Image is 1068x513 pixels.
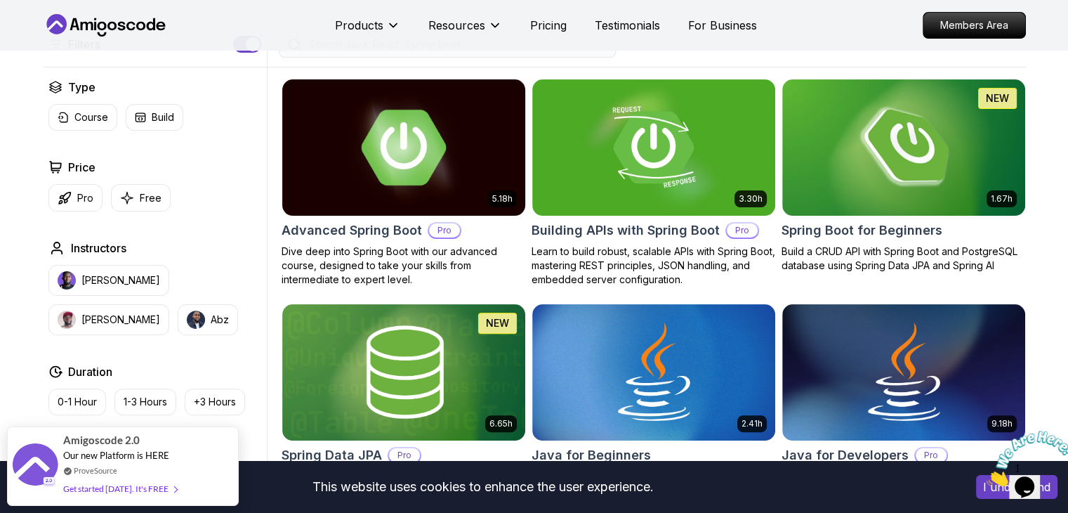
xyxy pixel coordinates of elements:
[532,221,720,240] h2: Building APIs with Spring Boot
[71,240,126,256] h2: Instructors
[282,304,526,498] a: Spring Data JPA card6.65hNEWSpring Data JPAProMaster database management, advanced querying, and ...
[124,395,167,409] p: 1-3 Hours
[63,432,140,448] span: Amigoscode 2.0
[178,304,238,335] button: instructor imgAbz
[11,472,955,502] div: This website uses cookies to enhance the user experience.
[532,304,776,498] a: Java for Beginners card2.41hJava for BeginnersBeginner-friendly Java course for essential program...
[77,191,93,205] p: Pro
[981,425,1068,492] iframe: chat widget
[282,79,526,287] a: Advanced Spring Boot card5.18hAdvanced Spring BootProDive deep into Spring Boot with our advanced...
[532,446,651,465] h2: Java for Beginners
[492,193,513,204] p: 5.18h
[74,110,108,124] p: Course
[68,159,95,176] h2: Price
[81,313,160,327] p: [PERSON_NAME]
[282,446,382,465] h2: Spring Data JPA
[532,79,775,216] img: Building APIs with Spring Boot card
[532,79,776,287] a: Building APIs with Spring Boot card3.30hBuilding APIs with Spring BootProLearn to build robust, s...
[48,104,117,131] button: Course
[782,79,1025,216] img: Spring Boot for Beginners card
[68,363,112,380] h2: Duration
[782,79,1026,273] a: Spring Boot for Beginners card1.67hNEWSpring Boot for BeginnersBuild a CRUD API with Spring Boot ...
[389,448,420,462] p: Pro
[688,17,757,34] a: For Business
[48,389,106,415] button: 0-1 Hour
[185,389,245,415] button: +3 Hours
[58,271,76,290] img: instructor img
[48,304,169,335] button: instructor img[PERSON_NAME]
[986,91,1009,105] p: NEW
[114,389,176,415] button: 1-3 Hours
[48,184,103,212] button: Pro
[335,17,400,45] button: Products
[532,245,776,287] p: Learn to build robust, scalable APIs with Spring Boot, mastering REST principles, JSON handling, ...
[335,17,383,34] p: Products
[282,221,422,240] h2: Advanced Spring Boot
[13,443,58,489] img: provesource social proof notification image
[489,418,513,429] p: 6.65h
[6,6,93,61] img: Chat attention grabber
[194,395,236,409] p: +3 Hours
[111,184,171,212] button: Free
[58,311,76,329] img: instructor img
[991,418,1013,429] p: 9.18h
[429,223,460,238] p: Pro
[739,193,763,204] p: 3.30h
[782,446,909,465] h2: Java for Developers
[991,193,1013,204] p: 1.67h
[68,79,95,96] h2: Type
[595,17,660,34] a: Testimonials
[782,304,1025,441] img: Java for Developers card
[530,17,567,34] a: Pricing
[741,418,763,429] p: 2.41h
[782,245,1026,273] p: Build a CRUD API with Spring Boot and PostgreSQL database using Spring Data JPA and Spring AI
[48,265,169,296] button: instructor img[PERSON_NAME]
[58,395,97,409] p: 0-1 Hour
[782,221,942,240] h2: Spring Boot for Beginners
[63,450,169,461] span: Our new Platform is HERE
[140,191,161,205] p: Free
[916,448,947,462] p: Pro
[63,481,177,497] div: Get started [DATE]. It's FREE
[923,13,1025,38] p: Members Area
[976,475,1057,499] button: Accept cookies
[126,104,183,131] button: Build
[187,311,205,329] img: instructor img
[152,110,174,124] p: Build
[428,17,485,34] p: Resources
[74,465,117,476] a: ProveSource
[486,316,509,330] p: NEW
[6,6,11,18] span: 1
[532,304,775,441] img: Java for Beginners card
[282,245,526,287] p: Dive deep into Spring Boot with our advanced course, designed to take your skills from intermedia...
[81,273,160,287] p: [PERSON_NAME]
[428,17,502,45] button: Resources
[782,304,1026,498] a: Java for Developers card9.18hJava for DevelopersProLearn advanced Java concepts to build scalable...
[276,76,531,219] img: Advanced Spring Boot card
[211,313,229,327] p: Abz
[282,304,525,441] img: Spring Data JPA card
[923,12,1026,39] a: Members Area
[727,223,758,238] p: Pro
